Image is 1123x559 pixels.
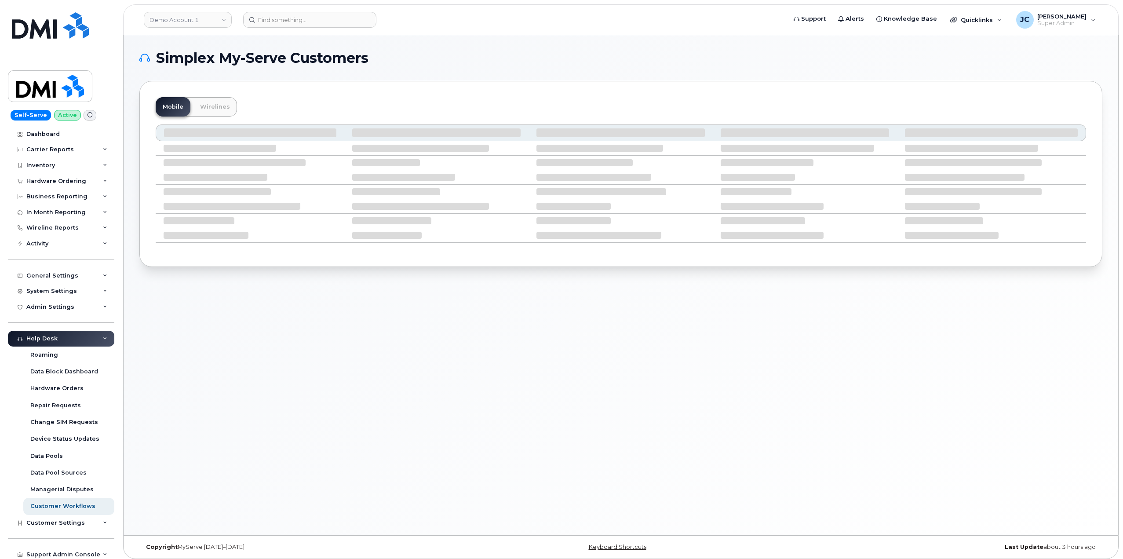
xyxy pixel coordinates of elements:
strong: Last Update [1005,544,1043,550]
div: MyServe [DATE]–[DATE] [139,544,460,551]
strong: Copyright [146,544,178,550]
span: Simplex My-Serve Customers [156,51,368,65]
div: about 3 hours ago [781,544,1102,551]
a: Mobile [156,97,190,117]
a: Keyboard Shortcuts [589,544,646,550]
a: Wirelines [193,97,237,117]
